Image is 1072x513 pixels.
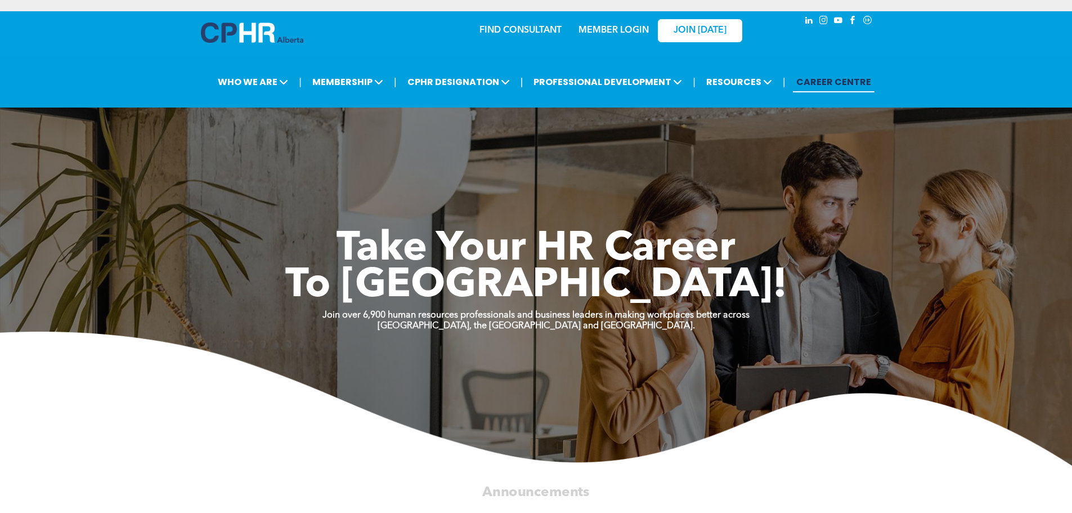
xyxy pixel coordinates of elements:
a: facebook [847,14,859,29]
span: WHO WE ARE [214,72,291,92]
span: Announcements [482,485,589,499]
span: RESOURCES [703,72,775,92]
li: | [521,70,523,93]
span: JOIN [DATE] [674,25,726,36]
li: | [783,70,786,93]
a: Social network [862,14,874,29]
li: | [394,70,397,93]
span: CPHR DESIGNATION [404,72,513,92]
a: youtube [832,14,845,29]
span: MEMBERSHIP [309,72,387,92]
strong: Join over 6,900 human resources professionals and business leaders in making workplaces better ac... [322,311,750,320]
a: MEMBER LOGIN [578,26,649,35]
span: Take Your HR Career [337,229,735,270]
img: A blue and white logo for cp alberta [201,23,303,43]
a: JOIN [DATE] [658,19,742,42]
a: FIND CONSULTANT [479,26,562,35]
a: instagram [818,14,830,29]
span: To [GEOGRAPHIC_DATA]! [285,266,787,306]
li: | [693,70,696,93]
a: CAREER CENTRE [793,72,874,92]
strong: [GEOGRAPHIC_DATA], the [GEOGRAPHIC_DATA] and [GEOGRAPHIC_DATA]. [378,322,695,331]
span: PROFESSIONAL DEVELOPMENT [530,72,685,92]
li: | [299,70,302,93]
a: linkedin [803,14,815,29]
